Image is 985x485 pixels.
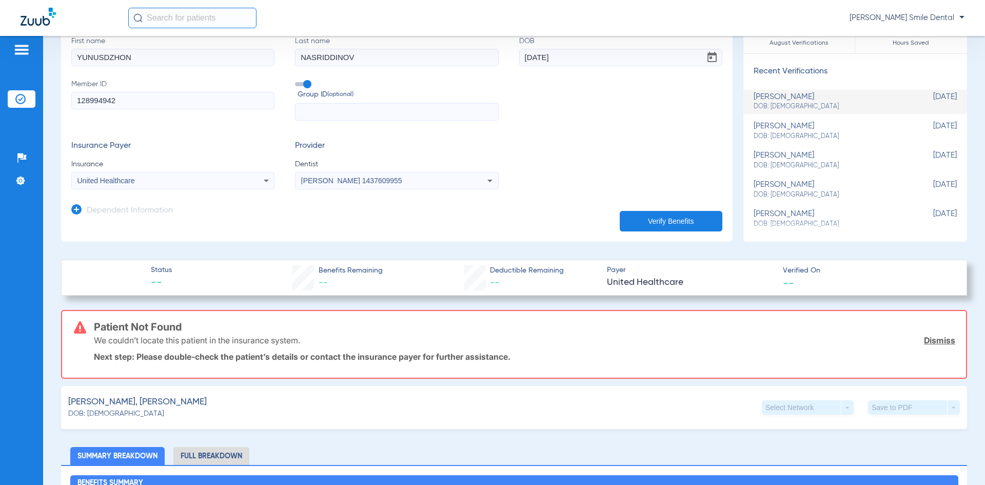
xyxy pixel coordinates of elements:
[702,47,722,68] button: Open calendar
[298,89,498,100] span: Group ID
[94,352,955,362] p: Next step: Please double-check the patient’s details or contact the insurance payer for further a...
[319,265,383,276] span: Benefits Remaining
[71,92,274,109] input: Member ID
[754,190,905,200] span: DOB: [DEMOGRAPHIC_DATA]
[754,132,905,141] span: DOB: [DEMOGRAPHIC_DATA]
[13,44,30,56] img: hamburger-icon
[71,36,274,66] label: First name
[133,13,143,23] img: Search Icon
[70,447,165,465] li: Summary Breakdown
[783,277,794,288] span: --
[327,89,353,100] small: (optional)
[94,335,300,345] p: We couldn’t locate this patient in the insurance system.
[21,8,56,26] img: Zuub Logo
[295,49,498,66] input: Last name
[754,161,905,170] span: DOB: [DEMOGRAPHIC_DATA]
[905,209,957,228] span: [DATE]
[754,102,905,111] span: DOB: [DEMOGRAPHIC_DATA]
[490,278,499,287] span: --
[924,335,955,345] a: Dismiss
[87,206,173,216] h3: Dependent Information
[94,322,955,332] h3: Patient Not Found
[620,211,722,231] button: Verify Benefits
[934,436,985,485] iframe: Chat Widget
[743,38,855,48] span: August Verifications
[128,8,257,28] input: Search for patients
[490,265,564,276] span: Deductible Remaining
[519,36,722,66] label: DOB
[905,180,957,199] span: [DATE]
[173,447,249,465] li: Full Breakdown
[74,321,86,334] img: error-icon
[71,159,274,169] span: Insurance
[905,122,957,141] span: [DATE]
[68,409,164,419] span: DOB: [DEMOGRAPHIC_DATA]
[754,180,905,199] div: [PERSON_NAME]
[754,220,905,229] span: DOB: [DEMOGRAPHIC_DATA]
[71,141,274,151] h3: Insurance Payer
[151,265,172,276] span: Status
[754,122,905,141] div: [PERSON_NAME]
[301,177,402,185] span: [PERSON_NAME] 1437609955
[319,278,328,287] span: --
[850,13,964,23] span: [PERSON_NAME] Smile Dental
[71,79,274,121] label: Member ID
[295,36,498,66] label: Last name
[607,276,774,289] span: United Healthcare
[905,151,957,170] span: [DATE]
[295,159,498,169] span: Dentist
[71,49,274,66] input: First name
[743,67,967,77] h3: Recent Verifications
[754,209,905,228] div: [PERSON_NAME]
[754,92,905,111] div: [PERSON_NAME]
[905,92,957,111] span: [DATE]
[607,265,774,276] span: Payer
[68,396,207,409] span: [PERSON_NAME], [PERSON_NAME]
[295,141,498,151] h3: Provider
[855,38,967,48] span: Hours Saved
[783,265,950,276] span: Verified On
[77,177,135,185] span: United Healthcare
[519,49,722,66] input: DOBOpen calendar
[754,151,905,170] div: [PERSON_NAME]
[151,276,172,290] span: --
